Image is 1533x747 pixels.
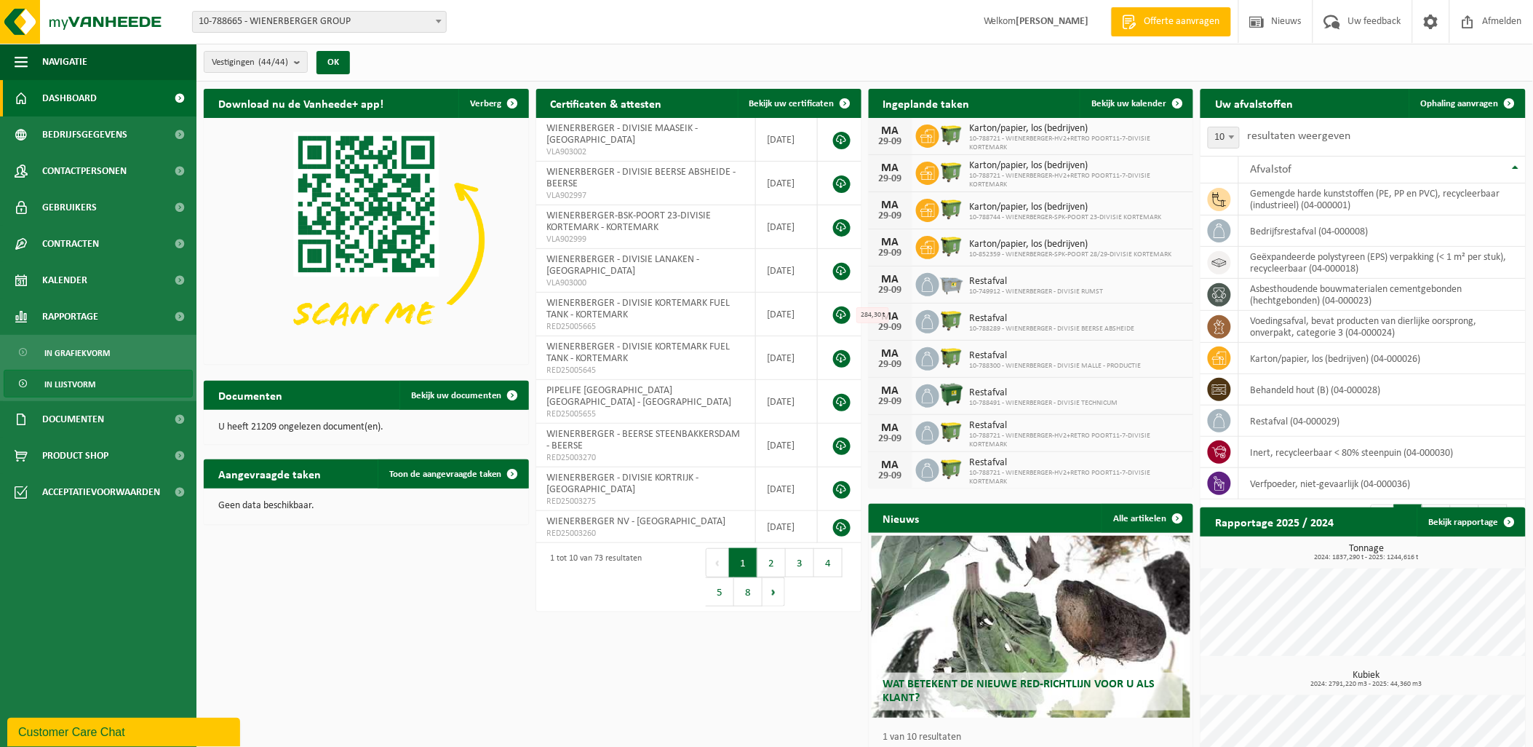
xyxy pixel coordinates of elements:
span: Restafval [970,387,1118,399]
span: Restafval [970,420,1187,432]
a: Wat betekent de nieuwe RED-richtlijn voor u als klant? [872,536,1190,718]
div: MA [876,422,905,434]
td: [DATE] [756,336,818,380]
span: Contracten [42,226,99,262]
button: 1 [729,548,757,577]
span: WIENERBERGER - DIVISIE MAASEIK - [GEOGRAPHIC_DATA] [547,123,698,146]
img: WB-1100-HPE-GN-50 [939,197,964,221]
span: VLA902999 [547,234,744,245]
span: RED25005665 [547,321,744,333]
strong: [PERSON_NAME] [1016,16,1089,27]
div: MA [876,459,905,471]
a: Alle artikelen [1102,504,1192,533]
td: restafval (04-000029) [1239,406,1526,437]
div: MA [876,348,905,360]
span: 10-788721 - WIENERBERGER-HV2+RETRO POORT11-7-DIVISIE KORTEMARK [970,172,1187,189]
span: In lijstvorm [44,371,95,398]
span: Documenten [42,401,104,438]
button: Verberg [458,89,527,118]
span: WIENERBERGER NV - [GEOGRAPHIC_DATA] [547,516,726,527]
td: [DATE] [756,380,818,424]
span: Verberg [470,99,502,108]
span: Bedrijfsgegevens [42,116,127,153]
span: Restafval [970,457,1187,469]
count: (44/44) [258,58,288,67]
td: asbesthoudende bouwmaterialen cementgebonden (hechtgebonden) (04-000023) [1239,279,1526,311]
div: MA [876,237,905,248]
h3: Kubiek [1208,671,1526,688]
td: [DATE] [756,249,818,293]
img: WB-1100-HPE-GN-50 [939,122,964,147]
span: Afvalstof [1250,164,1291,175]
span: 10 [1208,127,1240,149]
div: 29-09 [876,137,905,147]
span: 10-788300 - WIENERBERGER - DIVISIE MALLE - PRODUCTIE [970,362,1142,371]
span: WIENERBERGER - DIVISIE KORTEMARK FUEL TANK - KORTEMARK [547,341,730,364]
button: 8 [734,577,762,606]
img: WB-1100-HPE-GN-50 [939,456,964,481]
div: 29-09 [876,285,905,296]
span: Karton/papier, los (bedrijven) [970,123,1187,135]
div: MA [876,199,905,211]
button: Previous [706,548,729,577]
span: WIENERBERGER-BSK-POORT 23-DIVISIE KORTEMARK - KORTEMARK [547,210,712,233]
a: Ophaling aanvragen [1409,89,1524,118]
a: In lijstvorm [4,370,193,398]
td: [DATE] [756,293,818,336]
img: WB-1100-HPE-GN-50 [939,345,964,370]
h2: Certificaten & attesten [536,89,677,117]
td: [DATE] [756,511,818,543]
span: RED25003260 [547,528,744,539]
span: VLA903000 [547,277,744,289]
img: WB-1100-HPE-GN-50 [939,308,964,333]
h3: Tonnage [1208,544,1526,561]
iframe: chat widget [7,715,243,747]
a: Toon de aangevraagde taken [378,459,527,489]
span: Product Shop [42,438,108,474]
span: Restafval [970,350,1142,362]
span: WIENERBERGER - DIVISIE LANAKEN - [GEOGRAPHIC_DATA] [547,254,700,277]
span: Restafval [970,313,1135,325]
td: behandeld hout (B) (04-000028) [1239,374,1526,406]
span: 10-852359 - WIENERBERGER-SPK-POORT 28/29-DIVISIE KORTEMARK [970,250,1172,259]
span: 10-788665 - WIENERBERGER GROUP [193,12,446,32]
div: MA [876,274,905,285]
td: verfpoeder, niet-gevaarlijk (04-000036) [1239,468,1526,499]
span: 10-788289 - WIENERBERGER - DIVISIE BEERSE ABSHEIDE [970,325,1135,333]
span: Rapportage [42,299,98,335]
span: Wat betekent de nieuwe RED-richtlijn voor u als klant? [883,679,1155,704]
span: RED25005645 [547,365,744,376]
span: Contactpersonen [42,153,127,189]
button: 5 [706,577,734,606]
h2: Ingeplande taken [869,89,984,117]
span: Navigatie [42,44,87,80]
span: 10-788744 - WIENERBERGER-SPK-POORT 23-DIVISIE KORTEMARK [970,213,1162,222]
span: 10-788491 - WIENERBERGER - DIVISIE TECHNICUM [970,399,1118,408]
span: Vestigingen [212,52,288,74]
span: 2024: 2791,220 m3 - 2025: 44,360 m3 [1208,681,1526,688]
span: Bekijk uw documenten [411,391,502,400]
img: Download de VHEPlus App [204,118,529,362]
p: U heeft 21209 ongelezen document(en). [218,422,514,432]
span: Dashboard [42,80,97,116]
div: 29-09 [876,248,905,258]
td: [DATE] [756,467,818,511]
span: Bekijk uw kalender [1091,99,1166,108]
span: Toon de aangevraagde taken [389,470,502,479]
span: Acceptatievoorwaarden [42,474,160,510]
button: Vestigingen(44/44) [204,51,308,73]
h2: Nieuws [869,504,934,532]
span: Karton/papier, los (bedrijven) [970,202,1162,213]
span: RED25003275 [547,496,744,507]
span: PIPELIFE [GEOGRAPHIC_DATA] [GEOGRAPHIC_DATA] - [GEOGRAPHIC_DATA] [547,385,732,408]
a: Offerte aanvragen [1111,7,1231,36]
button: 2 [757,548,786,577]
div: MA [876,125,905,137]
span: Karton/papier, los (bedrijven) [970,160,1187,172]
span: In grafiekvorm [44,339,110,367]
a: Bekijk rapportage [1417,507,1524,537]
span: 10-788721 - WIENERBERGER-HV2+RETRO POORT11-7-DIVISIE KORTEMARK [970,469,1187,486]
span: 10-788721 - WIENERBERGER-HV2+RETRO POORT11-7-DIVISIE KORTEMARK [970,432,1187,449]
div: MA [876,311,905,323]
span: Restafval [970,276,1104,288]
